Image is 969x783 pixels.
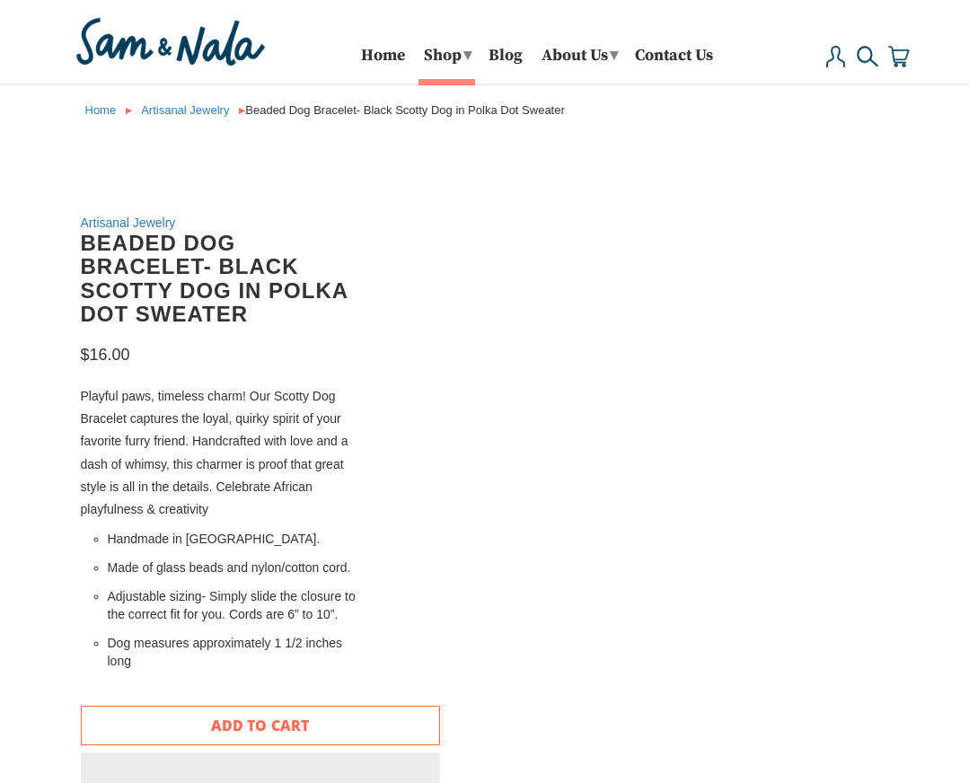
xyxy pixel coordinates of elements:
li: Handmade in [GEOGRAPHIC_DATA]. [108,530,368,548]
a: Artisanal Jewelry [81,216,176,230]
img: user-icon [825,46,847,67]
a: About Us▾ [535,40,622,79]
span: ▾ [610,45,618,66]
li: Adjustable sizing- Simply slide the closure to the correct fit for you. Cords are 6” to 10”. [108,587,368,623]
img: search-icon [857,46,878,67]
span: $16.00 [81,346,130,364]
button: Add to Cart [81,706,440,745]
a: Home [85,103,117,117]
p: Playful paws, timeless charm! Our Scotty Dog Bracelet captures the loyal, quirky spirit of your f... [81,385,368,521]
a: Shop▾ [418,40,476,79]
img: Sam & Nala [72,13,269,70]
span: ▾ [463,45,471,66]
a: Artisanal Jewelry [141,103,229,117]
a: Home [361,49,405,79]
div: Beaded Dog Bracelet- Black Scotty Dog in Polka Dot Sweater [85,102,903,119]
li: Dog measures approximately 1 1/2 inches long [108,634,368,670]
a: Contact Us [635,49,713,79]
img: cart-icon [888,46,910,67]
a: Search [857,46,878,85]
a: My Account [825,46,847,85]
img: or.png [239,108,245,114]
img: or.png [126,108,132,114]
span: Add to Cart [211,716,309,735]
li: Made of glass beads and nylon/cotton cord. [108,559,368,576]
a: Blog [489,49,523,79]
h1: Beaded Dog Bracelet- Black Scotty Dog in Polka Dot Sweater [81,232,368,327]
